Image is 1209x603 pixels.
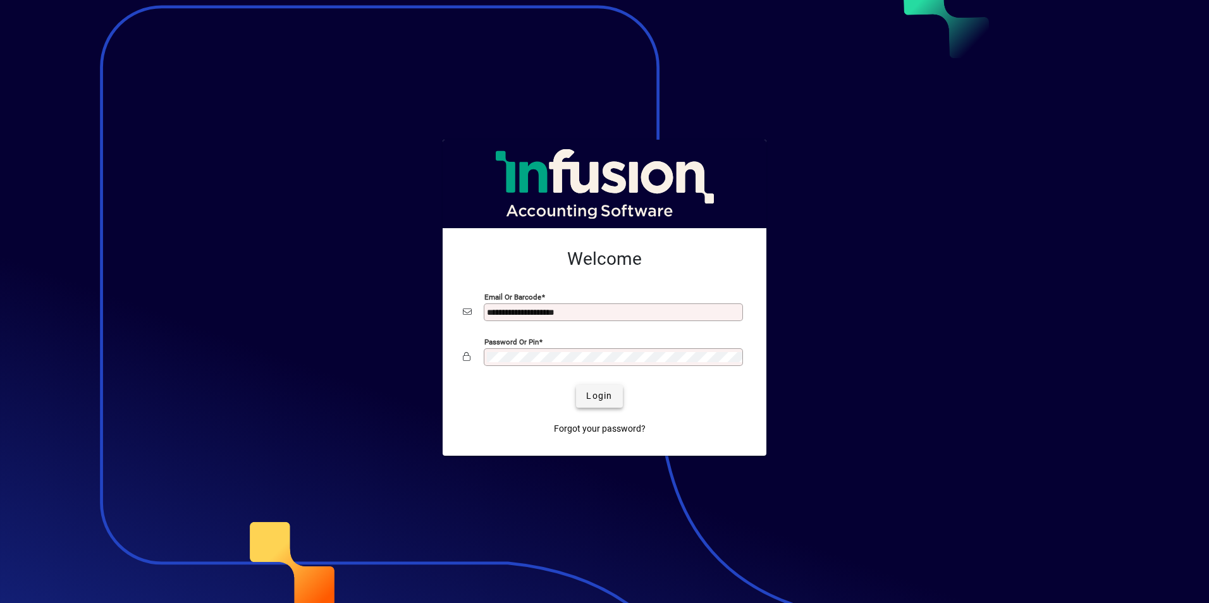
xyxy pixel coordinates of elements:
span: Login [586,389,612,403]
mat-label: Password or Pin [484,337,539,346]
h2: Welcome [463,248,746,270]
span: Forgot your password? [554,422,646,435]
a: Forgot your password? [549,418,651,441]
mat-label: Email or Barcode [484,292,541,301]
button: Login [576,385,622,408]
